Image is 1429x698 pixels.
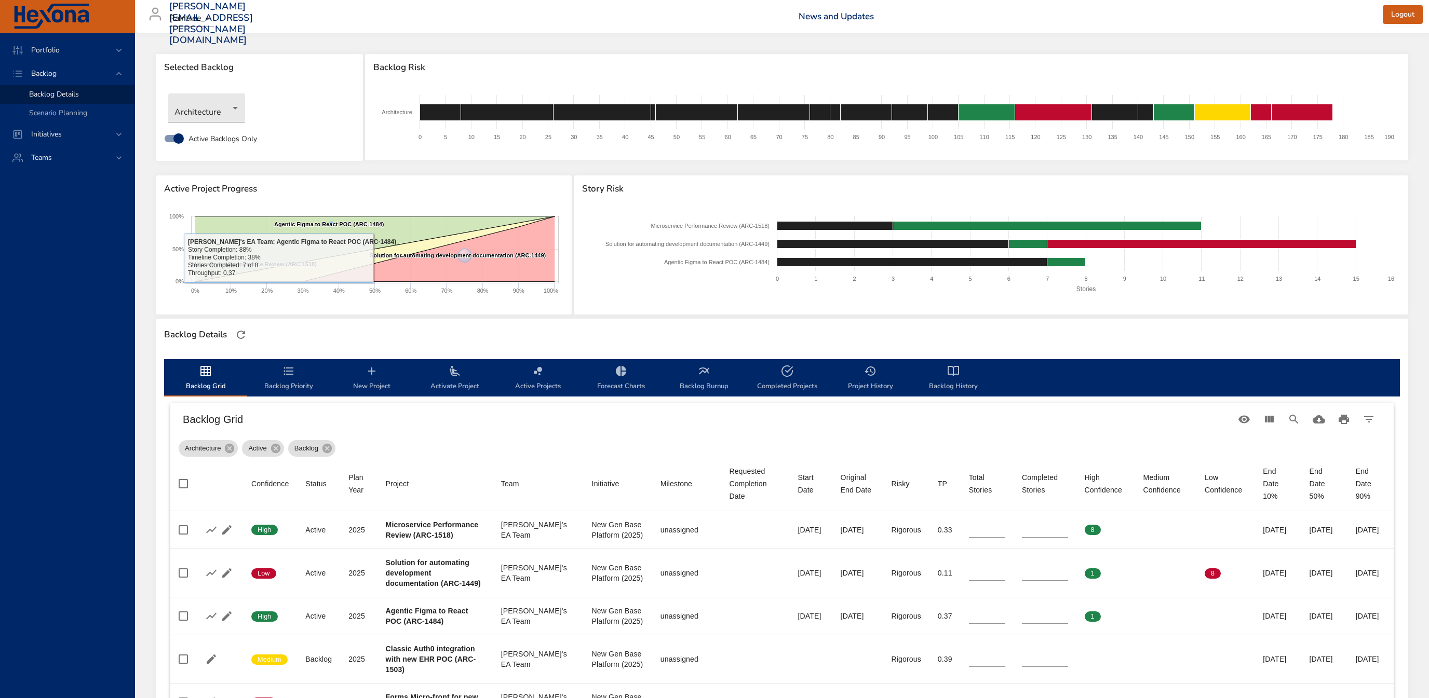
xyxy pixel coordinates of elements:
img: Hexona [12,4,90,30]
div: Sort [841,471,875,496]
text: 2 [853,276,856,282]
span: 0 [1143,525,1160,535]
div: [DATE] [798,525,824,535]
span: High [251,525,278,535]
div: Sort [729,465,781,502]
span: Start Date [798,471,824,496]
span: Initiatives [23,129,70,139]
text: Solution for automating development documentation (ARC-1449) [605,241,770,247]
div: Architecture [168,93,245,122]
text: 80 [827,134,833,140]
text: 75 [802,134,808,140]
div: Active [305,525,332,535]
text: 40 [622,134,628,140]
div: [PERSON_NAME]'s EA Team [501,519,575,540]
span: Initiative [592,477,644,490]
text: 14 [1314,276,1320,282]
text: 160 [1236,134,1245,140]
text: 55 [699,134,705,140]
span: Active Project Progress [164,184,563,194]
text: 15 [494,134,500,140]
text: 6 [1007,276,1010,282]
span: 1 [1085,569,1101,578]
div: Active [305,611,332,621]
div: Sort [386,477,409,490]
text: 85 [853,134,859,140]
text: 20% [261,288,273,294]
div: Rigorous [892,525,921,535]
div: 2025 [348,611,369,621]
div: Sort [1085,471,1127,496]
div: Raintree [169,10,214,27]
div: Sort [938,477,947,490]
div: Requested Completion Date [729,465,781,502]
text: 50% [369,288,381,294]
text: 165 [1262,134,1271,140]
button: Edit Project Details [204,651,219,667]
text: 145 [1159,134,1168,140]
div: [DATE] [1356,525,1385,535]
b: Classic Auth0 integration with new EHR POC (ARC-1503) [386,645,476,674]
div: 0.37 [938,611,952,621]
button: Show Burnup [204,608,219,624]
text: Solution for automating development documentation (ARC-1449) [370,252,546,258]
text: 35 [597,134,603,140]
span: 0 [1205,612,1221,621]
div: Initiative [592,477,619,490]
text: 4 [930,276,933,282]
span: 0 [1143,612,1160,621]
div: Sort [1022,471,1068,496]
span: Status [305,477,332,490]
text: 100% [544,288,558,294]
text: 65 [750,134,757,140]
button: Download CSV [1306,407,1331,432]
span: New Project [336,365,407,392]
span: Total Stories [969,471,1005,496]
text: 175 [1313,134,1323,140]
span: Medium [251,655,288,664]
div: Backlog [288,440,335,457]
span: Backlog History [918,365,989,392]
text: 50% [172,246,184,252]
div: Sort [969,471,1005,496]
div: unassigned [660,611,713,621]
text: 80% [477,288,489,294]
text: 110 [979,134,989,140]
span: Active Projects [503,365,573,392]
button: Logout [1383,5,1423,24]
b: Agentic Figma to React POC (ARC-1484) [386,607,468,625]
div: Milestone [660,477,692,490]
text: 140 [1134,134,1143,140]
text: 0 [776,276,779,282]
div: Backlog Details [161,326,230,343]
text: 50 [673,134,680,140]
div: [DATE] [798,568,824,578]
text: 11 [1198,276,1205,282]
div: Original End Date [841,471,875,496]
span: Activate Project [420,365,490,392]
text: 1 [814,276,817,282]
text: Agentic Figma to React POC (ARC-1484) [274,221,384,227]
div: 0.11 [938,568,952,578]
div: New Gen Base Platform (2025) [592,519,644,540]
text: 105 [954,134,963,140]
text: 120 [1031,134,1040,140]
span: High [251,612,278,621]
text: 0% [191,288,199,294]
div: Sort [798,471,824,496]
text: 90% [513,288,524,294]
div: 2025 [348,654,369,664]
div: unassigned [660,525,713,535]
div: Sort [1143,471,1189,496]
text: 5 [444,134,447,140]
text: 185 [1364,134,1373,140]
span: Low Confidence [1205,471,1246,496]
text: 60 [725,134,731,140]
button: Filter Table [1356,407,1381,432]
text: 90 [879,134,885,140]
div: Status [305,477,327,490]
div: [PERSON_NAME]'s EA Team [501,649,575,669]
span: Confidence [251,477,289,490]
text: 9 [1123,276,1126,282]
button: View Columns [1257,407,1282,432]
